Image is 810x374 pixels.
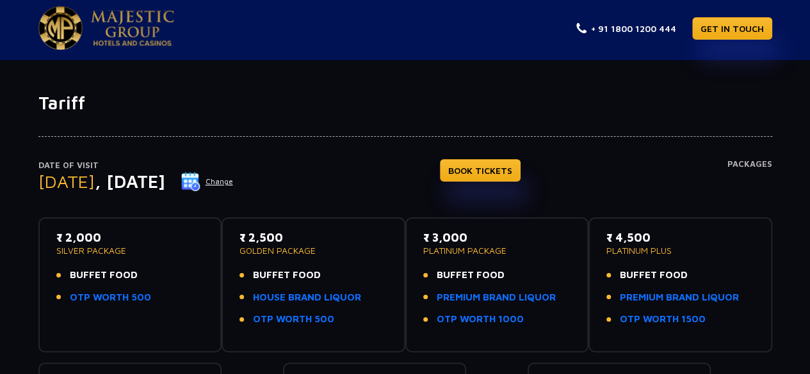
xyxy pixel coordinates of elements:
a: PREMIUM BRAND LIQUOR [620,290,739,305]
p: SILVER PACKAGE [56,246,204,255]
p: PLATINUM PLUS [606,246,754,255]
a: + 91 1800 1200 444 [576,22,676,35]
a: OTP WORTH 500 [70,290,151,305]
a: OTP WORTH 500 [253,312,334,327]
h4: Packages [727,159,772,205]
p: ₹ 3,000 [423,229,571,246]
img: Majestic Pride [91,10,174,46]
p: ₹ 2,000 [56,229,204,246]
a: OTP WORTH 1500 [620,312,706,327]
p: Date of Visit [38,159,234,172]
span: BUFFET FOOD [253,268,321,283]
button: Change [181,171,234,192]
a: GET IN TOUCH [692,17,772,40]
a: HOUSE BRAND LIQUOR [253,290,361,305]
p: ₹ 2,500 [239,229,387,246]
h1: Tariff [38,92,772,114]
span: BUFFET FOOD [70,268,138,283]
span: , [DATE] [95,171,165,192]
a: PREMIUM BRAND LIQUOR [437,290,556,305]
img: Majestic Pride [38,6,83,50]
span: BUFFET FOOD [620,268,688,283]
p: PLATINUM PACKAGE [423,246,571,255]
span: [DATE] [38,171,95,192]
p: ₹ 4,500 [606,229,754,246]
span: BUFFET FOOD [437,268,505,283]
p: GOLDEN PACKAGE [239,246,387,255]
a: BOOK TICKETS [440,159,521,182]
a: OTP WORTH 1000 [437,312,524,327]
